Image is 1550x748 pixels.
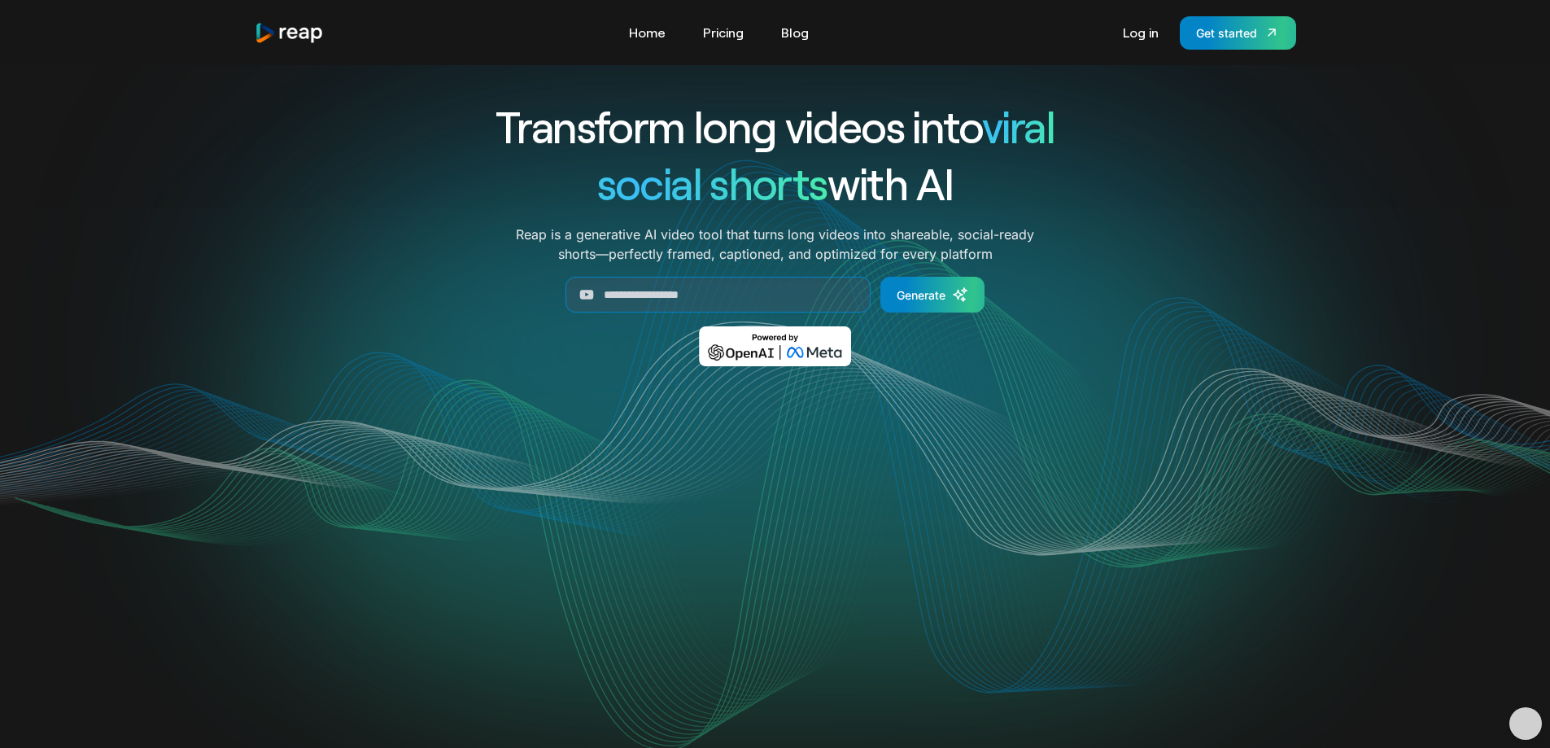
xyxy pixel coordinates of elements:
div: Get started [1196,24,1257,42]
a: Get started [1180,16,1296,50]
a: Pricing [695,20,752,46]
span: social shorts [597,156,827,209]
a: Generate [880,277,985,313]
form: Generate Form [437,277,1114,313]
a: Log in [1115,20,1167,46]
h1: Transform long videos into [437,98,1114,155]
p: Reap is a generative AI video tool that turns long videos into shareable, social-ready shorts—per... [516,225,1034,264]
img: Powered by OpenAI & Meta [699,326,851,366]
a: Home [621,20,674,46]
a: home [255,22,325,44]
h1: with AI [437,155,1114,212]
span: viral [982,99,1054,152]
video: Your browser does not support the video tag. [448,390,1102,718]
a: Blog [773,20,817,46]
div: Generate [897,287,945,304]
img: reap logo [255,22,325,44]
